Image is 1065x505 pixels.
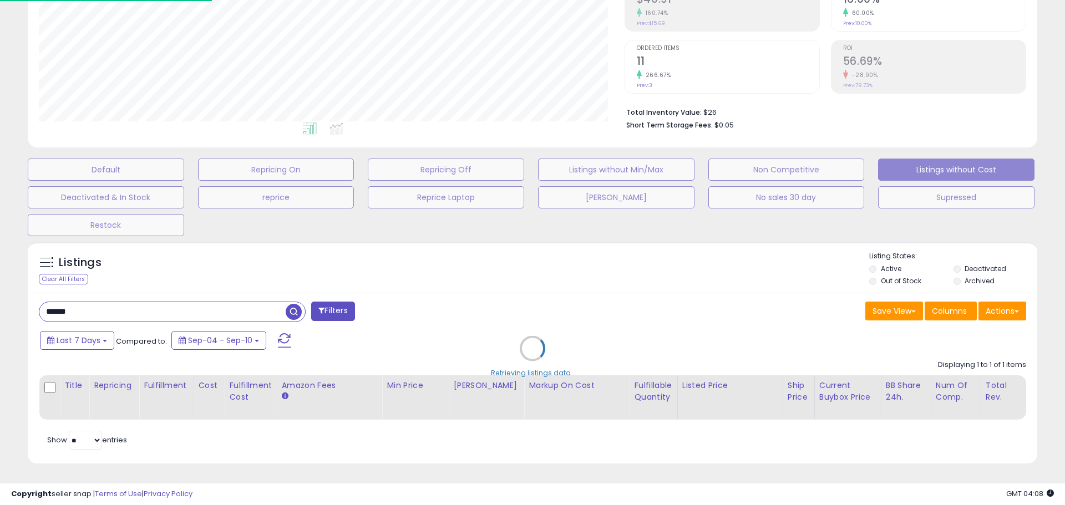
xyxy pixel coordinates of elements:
[626,105,1018,118] li: $26
[198,186,354,208] button: reprice
[626,120,713,130] b: Short Term Storage Fees:
[198,159,354,181] button: Repricing On
[843,20,871,27] small: Prev: 10.00%
[642,9,668,17] small: 160.74%
[848,71,878,79] small: -28.90%
[368,159,524,181] button: Repricing Off
[1006,488,1054,499] span: 2025-09-18 04:08 GMT
[843,55,1026,70] h2: 56.69%
[626,108,702,117] b: Total Inventory Value:
[11,488,52,499] strong: Copyright
[538,186,694,208] button: [PERSON_NAME]
[843,45,1026,52] span: ROI
[95,488,142,499] a: Terms of Use
[637,55,819,70] h2: 11
[878,186,1034,208] button: Supressed
[708,159,865,181] button: Non Competitive
[538,159,694,181] button: Listings without Min/Max
[11,489,192,499] div: seller snap | |
[28,214,184,236] button: Restock
[637,82,652,89] small: Prev: 3
[491,368,574,378] div: Retrieving listings data..
[848,9,874,17] small: 60.00%
[714,120,734,130] span: $0.05
[708,186,865,208] button: No sales 30 day
[28,159,184,181] button: Default
[637,20,665,27] small: Prev: $15.69
[637,45,819,52] span: Ordered Items
[368,186,524,208] button: Reprice Laptop
[878,159,1034,181] button: Listings without Cost
[28,186,184,208] button: Deactivated & In Stock
[144,488,192,499] a: Privacy Policy
[642,71,671,79] small: 266.67%
[843,82,873,89] small: Prev: 79.73%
